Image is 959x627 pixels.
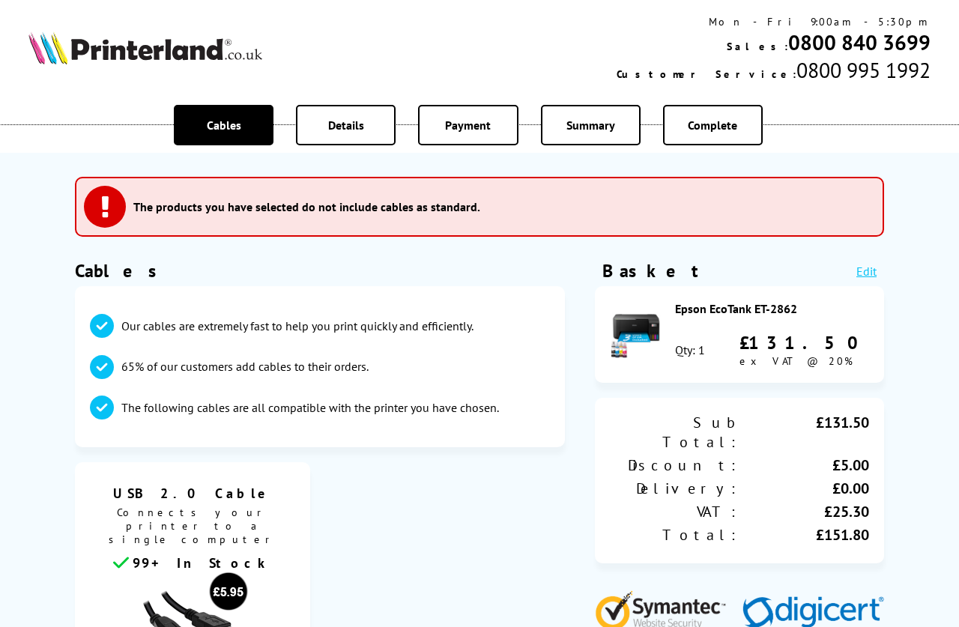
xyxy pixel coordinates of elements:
[610,502,739,521] div: VAT:
[610,413,739,452] div: Sub Total:
[602,259,700,282] div: Basket
[688,118,737,133] span: Complete
[328,118,364,133] span: Details
[610,525,739,545] div: Total:
[675,301,870,316] div: Epson EcoTank ET-2862
[566,118,615,133] span: Summary
[739,502,869,521] div: £25.30
[75,259,565,282] h1: Cables
[617,67,796,81] span: Customer Service:
[121,399,499,416] p: The following cables are all compatible with the printer you have chosen.
[610,479,739,498] div: Delivery:
[121,318,474,334] p: Our cables are extremely fast to help you print quickly and efficiently.
[86,485,299,502] span: USB 2.0 Cable
[133,199,480,214] h3: The products you have selected do not include cables as standard.
[739,413,869,452] div: £131.50
[445,118,491,133] span: Payment
[675,342,705,357] div: Qty: 1
[82,502,303,554] span: Connects your printer to a single computer
[739,525,869,545] div: £151.80
[28,31,262,64] img: Printerland Logo
[739,455,869,475] div: £5.00
[739,354,853,368] span: ex VAT @ 20%
[617,15,931,28] div: Mon - Fri 9:00am - 5:30pm
[739,479,869,498] div: £0.00
[207,118,241,133] span: Cables
[121,358,369,375] p: 65% of our customers add cables to their orders.
[727,40,788,53] span: Sales:
[739,331,869,354] div: £131.50
[788,28,931,56] a: 0800 840 3699
[796,56,931,84] span: 0800 995 1992
[610,455,739,475] div: Discount:
[133,554,272,572] span: 99+ In Stock
[856,264,877,279] a: Edit
[610,307,662,360] img: Epson EcoTank ET-2862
